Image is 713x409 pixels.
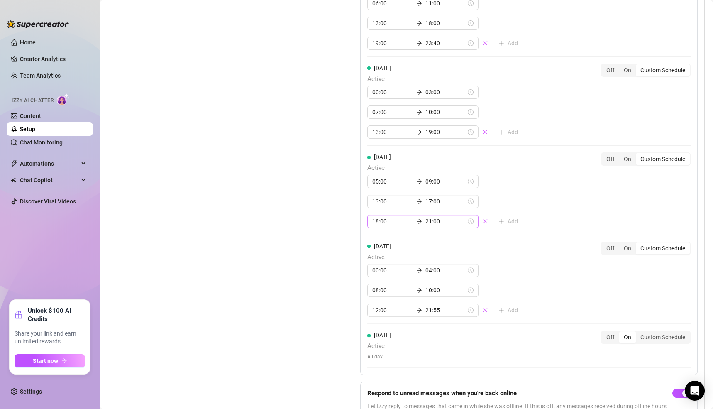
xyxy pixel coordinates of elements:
input: Start time [372,306,413,315]
span: Active [367,252,525,262]
input: Start time [372,108,413,117]
button: Add [492,37,525,50]
span: gift [15,311,23,319]
strong: Unlock $100 AI Credits [28,306,85,323]
div: Open Intercom Messenger [685,381,705,401]
div: segmented control [601,331,691,344]
a: Home [20,39,36,46]
span: Share your link and earn unlimited rewards [15,330,85,346]
button: Add [492,125,525,139]
span: arrow-right [416,20,422,26]
div: On [619,242,636,254]
input: Start time [372,19,413,28]
span: Active [367,163,525,173]
div: Custom Schedule [636,153,690,165]
div: segmented control [601,152,691,166]
a: Setup [20,126,35,132]
input: Start time [372,39,413,48]
input: End time [425,19,466,28]
a: Discover Viral Videos [20,198,76,205]
a: Creator Analytics [20,52,86,66]
span: thunderbolt [11,160,17,167]
span: Chat Copilot [20,174,79,187]
input: End time [425,217,466,226]
img: AI Chatter [57,93,70,105]
input: Start time [372,197,413,206]
input: End time [425,127,466,137]
div: On [619,153,636,165]
div: On [619,331,636,343]
a: Team Analytics [20,72,61,79]
a: Content [20,113,41,119]
span: arrow-right [416,40,422,46]
input: Start time [372,266,413,275]
strong: Respond to unread messages when you're back online [367,389,517,397]
img: Chat Copilot [11,177,16,183]
span: close [482,129,488,135]
input: End time [425,88,466,97]
div: Custom Schedule [636,64,690,76]
span: arrow-right [416,218,422,224]
span: All day [367,353,391,361]
input: End time [425,197,466,206]
input: Start time [372,217,413,226]
input: End time [425,286,466,295]
button: Add [492,304,525,317]
span: Izzy AI Chatter [12,97,54,105]
span: arrow-right [416,307,422,313]
input: End time [425,108,466,117]
span: arrow-right [416,287,422,293]
div: Custom Schedule [636,331,690,343]
button: Add [492,215,525,228]
input: End time [425,266,466,275]
div: segmented control [601,64,691,77]
input: Start time [372,127,413,137]
span: arrow-right [416,109,422,115]
input: Start time [372,88,413,97]
a: Chat Monitoring [20,139,63,146]
span: arrow-right [416,267,422,273]
span: [DATE] [374,65,391,71]
input: Start time [372,177,413,186]
span: arrow-right [416,0,422,6]
span: close [482,218,488,224]
span: Automations [20,157,79,170]
span: close [482,40,488,46]
div: Off [602,153,619,165]
span: [DATE] [374,154,391,160]
div: Off [602,64,619,76]
button: Start nowarrow-right [15,354,85,367]
span: arrow-right [416,89,422,95]
span: [DATE] [374,243,391,250]
span: Active [367,74,525,84]
span: [DATE] [374,332,391,338]
span: Start now [33,358,58,364]
span: arrow-right [416,179,422,184]
div: Off [602,331,619,343]
div: Off [602,242,619,254]
a: Settings [20,388,42,395]
input: End time [425,39,466,48]
div: On [619,64,636,76]
span: arrow-right [416,198,422,204]
input: End time [425,306,466,315]
span: arrow-right [61,358,67,364]
span: close [482,307,488,313]
div: Custom Schedule [636,242,690,254]
img: logo-BBDzfeDw.svg [7,20,69,28]
span: Active [367,341,391,351]
input: Start time [372,286,413,295]
span: arrow-right [416,129,422,135]
input: End time [425,177,466,186]
div: segmented control [601,242,691,255]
